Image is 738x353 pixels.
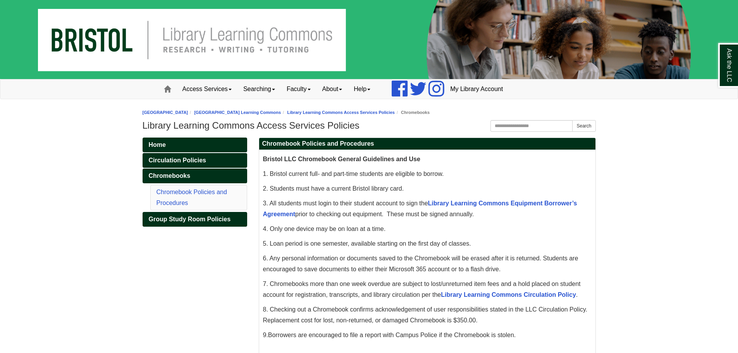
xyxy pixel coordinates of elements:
a: Access Services [177,79,237,99]
a: Help [348,79,376,99]
a: My Library Account [444,79,509,99]
span: 4. Only one device may be on loan at a time. [263,226,386,232]
a: Library Learning Commons Access Services Policies [287,110,395,115]
a: Faculty [281,79,317,99]
span: 1. Bristol current full- and part-time students are eligible to borrow. [263,170,444,177]
a: Library Learning Commons Circulation Policy [441,291,576,298]
a: [GEOGRAPHIC_DATA] Learning Commons [194,110,281,115]
a: [GEOGRAPHIC_DATA] [143,110,188,115]
a: Home [143,138,247,152]
span: Home [149,141,166,148]
span: 2. Students must have a current Bristol library card. [263,185,404,192]
span: Chromebooks [149,172,191,179]
div: Guide Pages [143,138,247,227]
span: 7. Chromebooks more than one week overdue are subject to lost/unreturned item fees and a hold pla... [263,281,581,298]
a: Chromebook Policies and Procedures [157,189,227,206]
a: Searching [237,79,281,99]
span: 5. Loan period is one semester, available starting on the first day of classes. [263,240,471,247]
span: Borrowers are encouraged to file a report with Campus Police if the Chromebook is stolen. [268,332,516,338]
span: 6. Any personal information or documents saved to the Chromebook will be erased after it is retur... [263,255,578,272]
p: . [263,330,592,341]
a: Circulation Policies [143,153,247,168]
a: About [317,79,348,99]
a: Group Study Room Policies [143,212,247,227]
span: Circulation Policies [149,157,206,164]
button: Search [572,120,595,132]
span: 9 [263,332,267,338]
h2: Chromebook Policies and Procedures [259,138,595,150]
nav: breadcrumb [143,109,596,116]
a: Chromebooks [143,169,247,183]
li: Chromebooks [395,109,430,116]
span: Bristol LLC Chromebook General Guidelines and Use [263,156,420,162]
span: 8. Checking out a Chromebook confirms acknowledgement of user responsibilities stated in the LLC ... [263,306,587,324]
span: 3. All students must login to their student account to sign the prior to checking out equipment. ... [263,200,577,217]
span: Group Study Room Policies [149,216,231,222]
h1: Library Learning Commons Access Services Policies [143,120,596,131]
